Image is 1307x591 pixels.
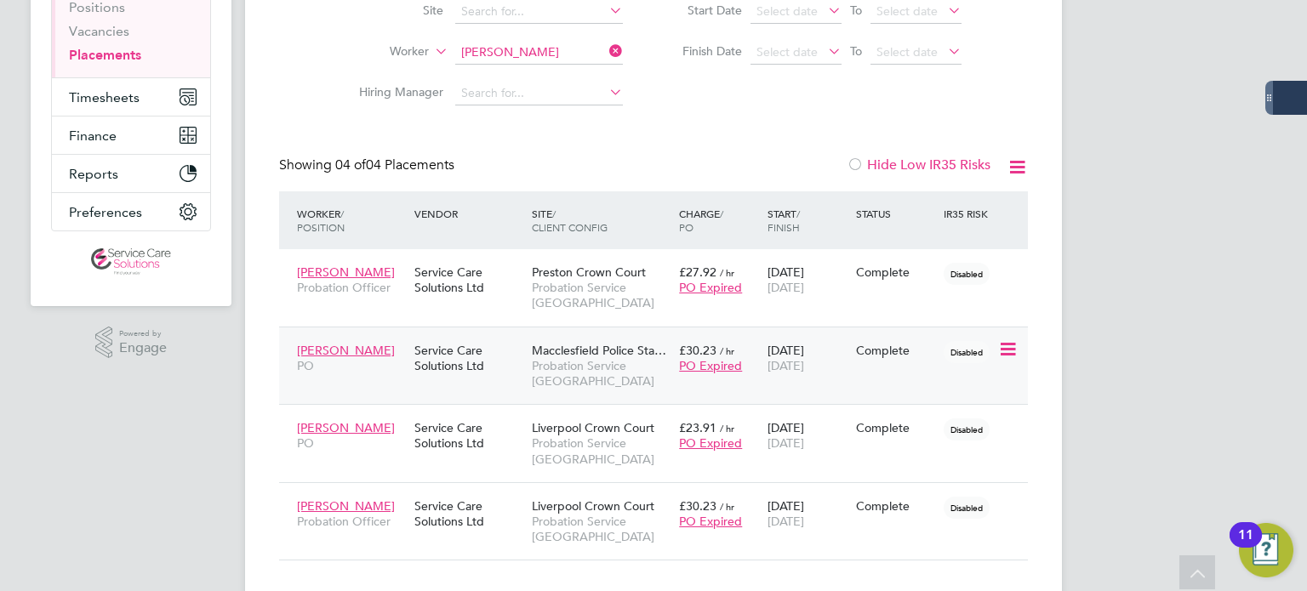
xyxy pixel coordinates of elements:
[69,166,118,182] span: Reports
[679,358,742,373] span: PO Expired
[293,489,1028,503] a: [PERSON_NAME]Probation OfficerService Care Solutions LtdLiverpool Crown CourtProbation Service [G...
[679,435,742,451] span: PO Expired
[756,44,818,60] span: Select date
[679,207,723,234] span: / PO
[679,514,742,529] span: PO Expired
[532,264,646,280] span: Preston Crown Court
[331,43,429,60] label: Worker
[52,193,210,230] button: Preferences
[410,334,528,382] div: Service Care Solutions Ltd
[768,280,804,295] span: [DATE]
[675,198,763,242] div: Charge
[455,82,623,105] input: Search for...
[856,343,936,358] div: Complete
[532,420,654,435] span: Liverpool Crown Court
[720,344,734,357] span: / hr
[532,358,671,389] span: Probation Service [GEOGRAPHIC_DATA]
[297,420,395,435] span: [PERSON_NAME]
[293,198,410,242] div: Worker
[856,498,936,514] div: Complete
[532,498,654,514] span: Liverpool Crown Court
[297,498,395,514] span: [PERSON_NAME]
[410,490,528,537] div: Service Care Solutions Ltd
[293,411,1028,425] a: [PERSON_NAME]POService Care Solutions LtdLiverpool Crown CourtProbation Service [GEOGRAPHIC_DATA]...
[69,204,142,220] span: Preferences
[763,490,852,537] div: [DATE]
[679,280,742,295] span: PO Expired
[763,412,852,459] div: [DATE]
[763,256,852,304] div: [DATE]
[335,156,366,173] span: 04 of
[852,198,940,229] div: Status
[297,264,395,280] span: [PERSON_NAME]
[876,3,938,19] span: Select date
[939,198,998,229] div: IR35 Risk
[297,435,406,451] span: PO
[91,248,171,276] img: servicecare-logo-retina.png
[345,84,443,99] label: Hiring Manager
[720,266,734,279] span: / hr
[69,89,140,105] span: Timesheets
[1239,523,1293,577] button: Open Resource Center, 11 new notifications
[768,358,804,373] span: [DATE]
[293,255,1028,270] a: [PERSON_NAME]Probation OfficerService Care Solutions LtdPreston Crown CourtProbation Service [GEO...
[532,435,671,466] span: Probation Service [GEOGRAPHIC_DATA]
[768,514,804,529] span: [DATE]
[52,116,210,154] button: Finance
[532,207,608,234] span: / Client Config
[297,358,406,373] span: PO
[69,128,117,144] span: Finance
[69,47,141,63] a: Placements
[293,333,1028,348] a: [PERSON_NAME]POService Care Solutions LtdMacclesfield Police Sta…Probation Service [GEOGRAPHIC_DA...
[679,420,716,435] span: £23.91
[856,264,936,280] div: Complete
[532,343,666,358] span: Macclesfield Police Sta…
[944,263,990,285] span: Disabled
[847,156,990,173] label: Hide Low IR35 Risks
[756,3,818,19] span: Select date
[297,514,406,529] span: Probation Officer
[345,3,443,18] label: Site
[768,435,804,451] span: [DATE]
[876,44,938,60] span: Select date
[95,327,168,359] a: Powered byEngage
[52,155,210,192] button: Reports
[119,341,167,355] span: Engage
[455,41,623,65] input: Search for...
[665,3,742,18] label: Start Date
[845,40,867,62] span: To
[768,207,800,234] span: / Finish
[856,420,936,435] div: Complete
[720,422,734,435] span: / hr
[297,280,406,295] span: Probation Officer
[532,514,671,544] span: Probation Service [GEOGRAPHIC_DATA]
[720,500,734,513] span: / hr
[1238,535,1253,557] div: 11
[52,78,210,116] button: Timesheets
[944,497,990,519] span: Disabled
[279,156,458,174] div: Showing
[944,341,990,363] span: Disabled
[335,156,454,173] span: 04 Placements
[679,498,716,514] span: £30.23
[528,198,675,242] div: Site
[297,207,345,234] span: / Position
[665,43,742,59] label: Finish Date
[679,343,716,358] span: £30.23
[763,198,852,242] div: Start
[532,280,671,310] span: Probation Service [GEOGRAPHIC_DATA]
[679,264,716,280] span: £27.92
[51,248,211,276] a: Go to home page
[297,343,395,358] span: [PERSON_NAME]
[410,198,528,229] div: Vendor
[410,256,528,304] div: Service Care Solutions Ltd
[410,412,528,459] div: Service Care Solutions Ltd
[119,327,167,341] span: Powered by
[69,23,129,39] a: Vacancies
[944,418,990,440] span: Disabled
[763,334,852,382] div: [DATE]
